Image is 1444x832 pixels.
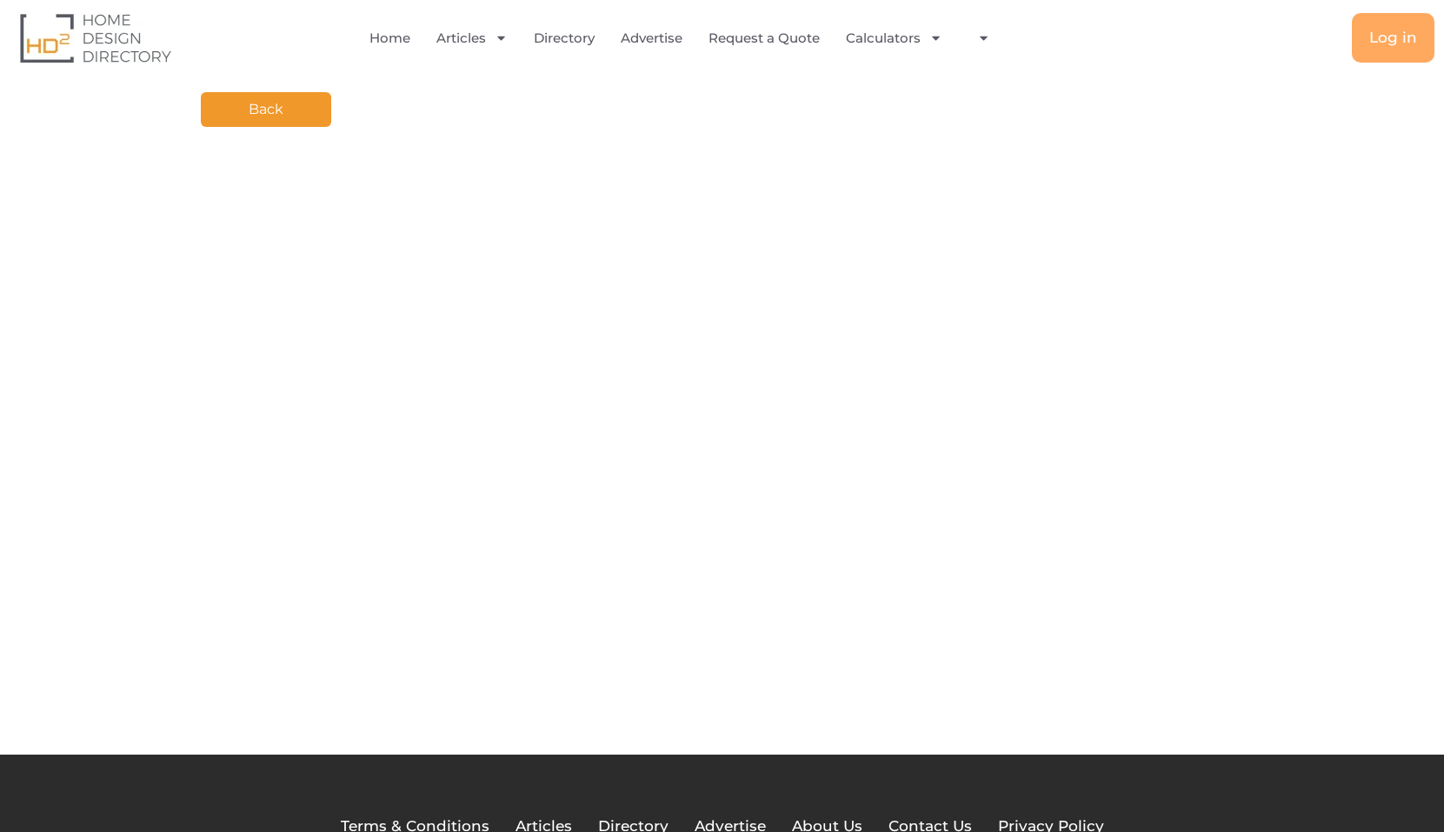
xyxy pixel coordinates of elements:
a: Request a Quote [709,18,820,58]
a: Advertise [621,18,682,58]
a: Articles [436,18,508,58]
a: Home [369,18,410,58]
a: Log in [1352,13,1434,63]
a: Directory [534,18,595,58]
nav: Menu [294,18,1078,58]
a: Back [201,92,331,127]
span: Log in [1369,30,1417,45]
a: Calculators [846,18,942,58]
